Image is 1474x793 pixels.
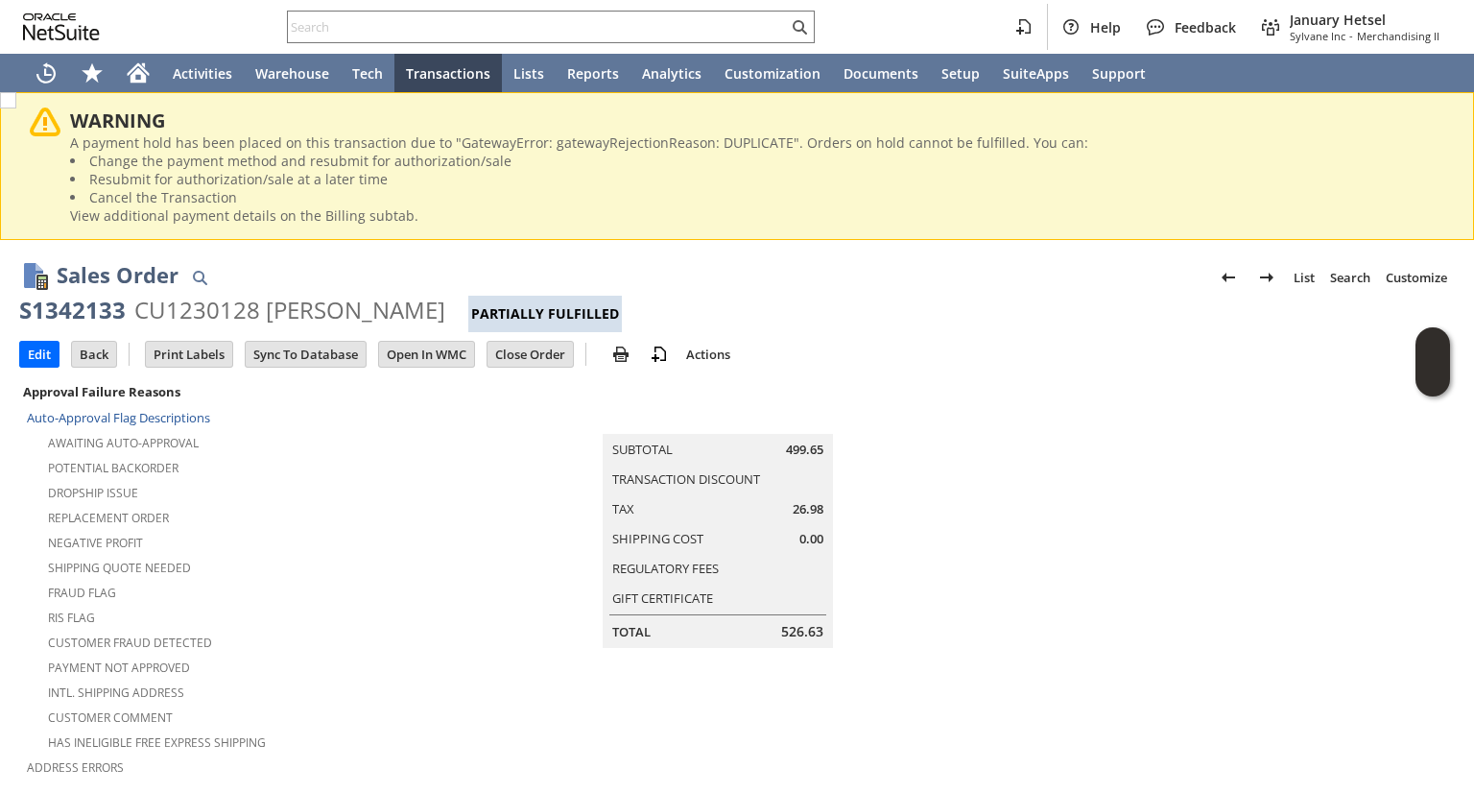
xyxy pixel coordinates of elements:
[799,530,823,548] span: 0.00
[48,709,173,726] a: Customer Comment
[406,64,490,83] span: Transactions
[603,403,833,434] caption: Summary
[930,54,991,92] a: Setup
[1217,266,1240,289] img: Previous
[255,64,329,83] span: Warehouse
[1090,18,1121,36] span: Help
[48,485,138,501] a: Dropship Issue
[788,15,811,38] svg: Search
[161,54,244,92] a: Activities
[27,409,210,426] a: Auto-Approval Flag Descriptions
[844,64,918,83] span: Documents
[48,635,212,651] a: Customer Fraud Detected
[678,346,738,363] a: Actions
[69,54,115,92] div: Shortcuts
[19,295,126,325] div: S1342133
[786,441,823,459] span: 499.65
[781,622,823,641] span: 526.63
[72,342,116,367] input: Back
[379,342,474,367] input: Open In WMC
[48,435,199,451] a: Awaiting Auto-Approval
[352,64,383,83] span: Tech
[134,295,445,325] div: CU1230128 [PERSON_NAME]
[48,685,184,701] a: Intl. Shipping Address
[1255,266,1278,289] img: Next
[793,500,823,518] span: 26.98
[487,342,573,367] input: Close Order
[1415,363,1450,397] span: Oracle Guided Learning Widget. To move around, please hold and drag
[341,54,394,92] a: Tech
[991,54,1081,92] a: SuiteApps
[23,54,69,92] a: Recent Records
[1349,29,1353,43] span: -
[23,13,100,40] svg: logo
[612,589,713,607] a: Gift Certificate
[1290,11,1439,29] span: January Hetsel
[612,530,703,547] a: Shipping Cost
[713,54,832,92] a: Customization
[1322,262,1378,293] a: Search
[70,170,1444,188] li: Resubmit for authorization/sale at a later time
[612,623,651,640] a: Total
[394,54,502,92] a: Transactions
[48,660,190,676] a: Payment not approved
[70,188,1444,225] li: Cancel the Transaction View additional payment details on the Billing subtab.
[57,259,178,291] h1: Sales Order
[48,610,95,626] a: RIS flag
[502,54,556,92] a: Lists
[941,64,980,83] span: Setup
[832,54,930,92] a: Documents
[642,64,701,83] span: Analytics
[1286,262,1322,293] a: List
[115,54,161,92] a: Home
[244,54,341,92] a: Warehouse
[612,500,634,517] a: Tax
[35,61,58,84] svg: Recent Records
[188,266,211,289] img: Quick Find
[612,470,760,488] a: Transaction Discount
[48,460,178,476] a: Potential Backorder
[630,54,713,92] a: Analytics
[19,379,484,404] div: Approval Failure Reasons
[70,133,1444,225] div: A payment hold has been placed on this transaction due to "GatewayError: gatewayRejectionReason: ...
[612,560,719,577] a: Regulatory Fees
[127,61,150,84] svg: Home
[70,152,1444,170] li: Change the payment method and resubmit for authorization/sale
[20,342,59,367] input: Edit
[288,15,788,38] input: Search
[725,64,820,83] span: Customization
[246,342,366,367] input: Sync To Database
[173,64,232,83] span: Activities
[1092,64,1146,83] span: Support
[648,343,671,366] img: add-record.svg
[556,54,630,92] a: Reports
[81,61,104,84] svg: Shortcuts
[1175,18,1236,36] span: Feedback
[1415,327,1450,396] iframe: Click here to launch Oracle Guided Learning Help Panel
[48,734,266,751] a: Has Ineligible Free Express Shipping
[48,585,116,601] a: Fraud Flag
[48,510,169,526] a: Replacement Order
[612,441,673,458] a: Subtotal
[48,560,191,576] a: Shipping Quote Needed
[1290,29,1345,43] span: Sylvane Inc
[567,64,619,83] span: Reports
[1003,64,1069,83] span: SuiteApps
[1378,262,1455,293] a: Customize
[70,108,1444,133] div: WARNING
[27,759,124,776] a: Address Errors
[513,64,544,83] span: Lists
[609,343,632,366] img: print.svg
[146,342,232,367] input: Print Labels
[468,296,622,332] div: Partially Fulfilled
[1081,54,1157,92] a: Support
[48,535,143,551] a: Negative Profit
[1357,29,1439,43] span: Merchandising II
